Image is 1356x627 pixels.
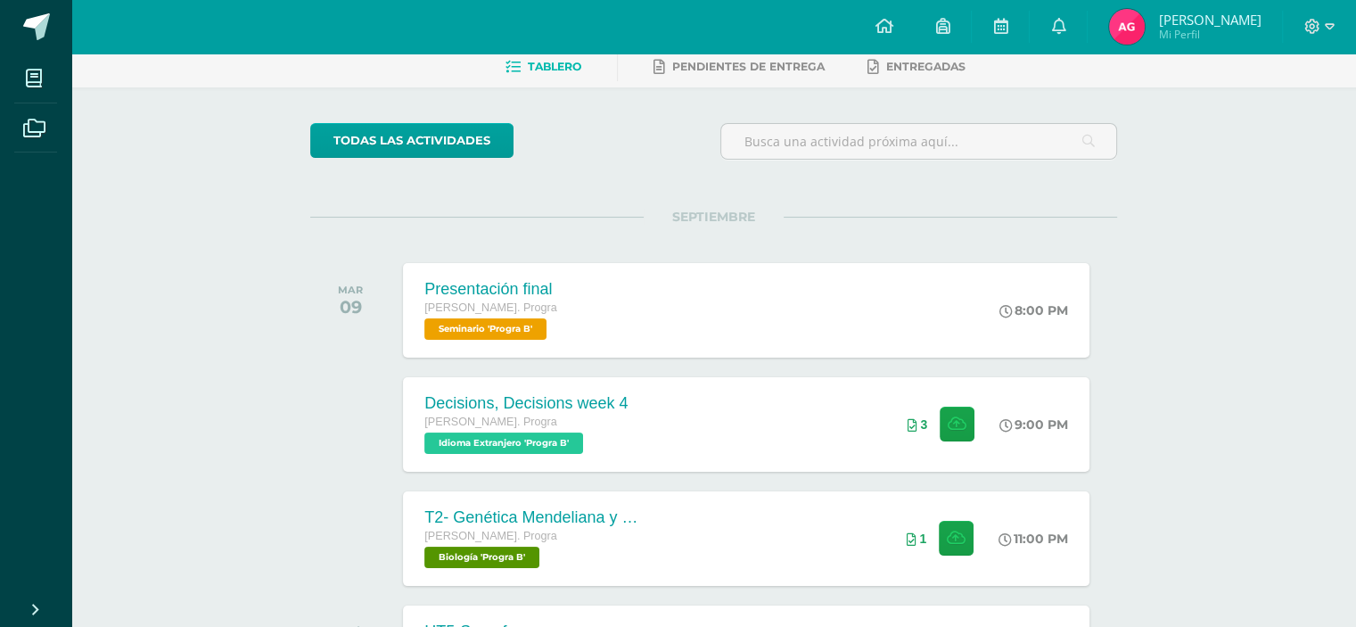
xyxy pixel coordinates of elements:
div: 8:00 PM [999,302,1068,318]
div: MAR [338,284,363,296]
div: T2- Genética Mendeliana y sus aplicaciones [424,508,638,527]
a: Entregadas [867,53,966,81]
span: Biología 'Progra B' [424,547,539,568]
span: Entregadas [886,60,966,73]
input: Busca una actividad próxima aquí... [721,124,1116,159]
div: Presentación final [424,280,556,299]
span: Tablero [528,60,581,73]
img: e5d3554fa667791f2cc62cb698ec9560.png [1109,9,1145,45]
span: [PERSON_NAME] [1158,11,1261,29]
span: Seminario 'Progra B' [424,318,547,340]
div: 9:00 PM [999,417,1068,433]
span: 3 [920,417,927,432]
span: [PERSON_NAME]. Progra [424,530,556,542]
div: 09 [338,296,363,318]
div: Archivos entregados [907,417,927,432]
span: Mi Perfil [1158,27,1261,42]
a: Tablero [505,53,581,81]
span: Pendientes de entrega [672,60,825,73]
span: Idioma Extranjero 'Progra B' [424,433,583,454]
span: SEPTIEMBRE [644,209,784,225]
div: Archivos entregados [906,532,926,546]
span: [PERSON_NAME]. Progra [424,301,556,314]
a: Pendientes de entrega [653,53,825,81]
div: 11:00 PM [999,531,1068,547]
div: Decisions, Decisions week 4 [424,394,628,413]
span: 1 [919,532,926,546]
span: [PERSON_NAME]. Progra [424,416,556,428]
a: todas las Actividades [310,123,514,158]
